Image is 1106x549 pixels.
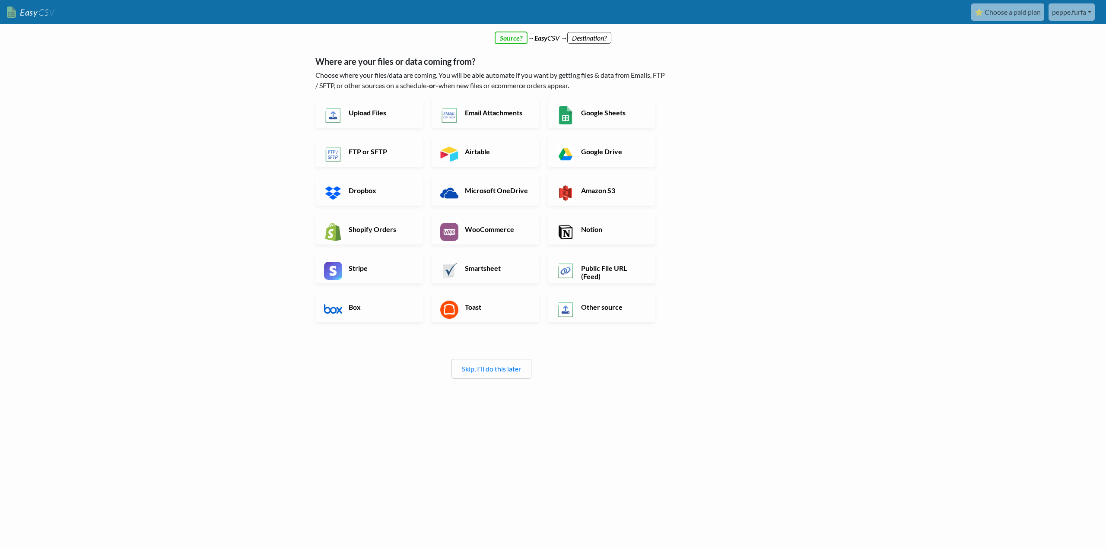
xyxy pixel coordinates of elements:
h6: Shopify Orders [346,225,414,233]
a: peppe.furfa [1049,3,1095,21]
h6: FTP or SFTP [346,147,414,155]
a: Shopify Orders [315,214,423,244]
h6: Notion [579,225,647,233]
a: Other source [548,292,655,322]
h6: Smartsheet [463,264,531,272]
h6: WooCommerce [463,225,531,233]
a: Amazon S3 [548,175,655,206]
span: CSV [38,7,54,18]
img: Box App & API [324,301,342,319]
h6: Upload Files [346,108,414,117]
h6: Airtable [463,147,531,155]
a: WooCommerce [432,214,539,244]
img: Notion App & API [556,223,575,241]
a: Dropbox [315,175,423,206]
a: Stripe [315,253,423,283]
a: Toast [432,292,539,322]
a: Box [315,292,423,322]
h6: Google Drive [579,147,647,155]
img: WooCommerce App & API [440,223,458,241]
a: Microsoft OneDrive [432,175,539,206]
img: Microsoft OneDrive App & API [440,184,458,202]
h5: Where are your files or data coming from? [315,56,667,67]
b: -or- [426,81,439,89]
img: Other Source App & API [556,301,575,319]
a: Smartsheet [432,253,539,283]
p: Choose where your files/data are coming. You will be able automate if you want by getting files &... [315,70,667,91]
h6: Microsoft OneDrive [463,186,531,194]
h6: Other source [579,303,647,311]
a: Notion [548,214,655,244]
h6: Email Attachments [463,108,531,117]
h6: Public File URL (Feed) [579,264,647,280]
h6: Dropbox [346,186,414,194]
img: FTP or SFTP App & API [324,145,342,163]
img: Toast App & API [440,301,458,319]
a: Skip, I'll do this later [462,365,521,373]
img: Google Drive App & API [556,145,575,163]
a: ⭐ Choose a paid plan [971,3,1044,21]
h6: Stripe [346,264,414,272]
a: Google Drive [548,136,655,167]
img: Dropbox App & API [324,184,342,202]
img: Shopify App & API [324,223,342,241]
h6: Box [346,303,414,311]
a: Email Attachments [432,98,539,128]
img: Stripe App & API [324,262,342,280]
img: Public File URL App & API [556,262,575,280]
img: Airtable App & API [440,145,458,163]
a: FTP or SFTP [315,136,423,167]
img: Email New CSV or XLSX File App & API [440,106,458,124]
img: Amazon S3 App & API [556,184,575,202]
a: Airtable [432,136,539,167]
img: Upload Files App & API [324,106,342,124]
div: → CSV → [307,24,799,43]
a: Google Sheets [548,98,655,128]
img: Smartsheet App & API [440,262,458,280]
a: Upload Files [315,98,423,128]
h6: Google Sheets [579,108,647,117]
h6: Toast [463,303,531,311]
a: EasyCSV [7,3,54,21]
a: Public File URL (Feed) [548,253,655,283]
img: Google Sheets App & API [556,106,575,124]
h6: Amazon S3 [579,186,647,194]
